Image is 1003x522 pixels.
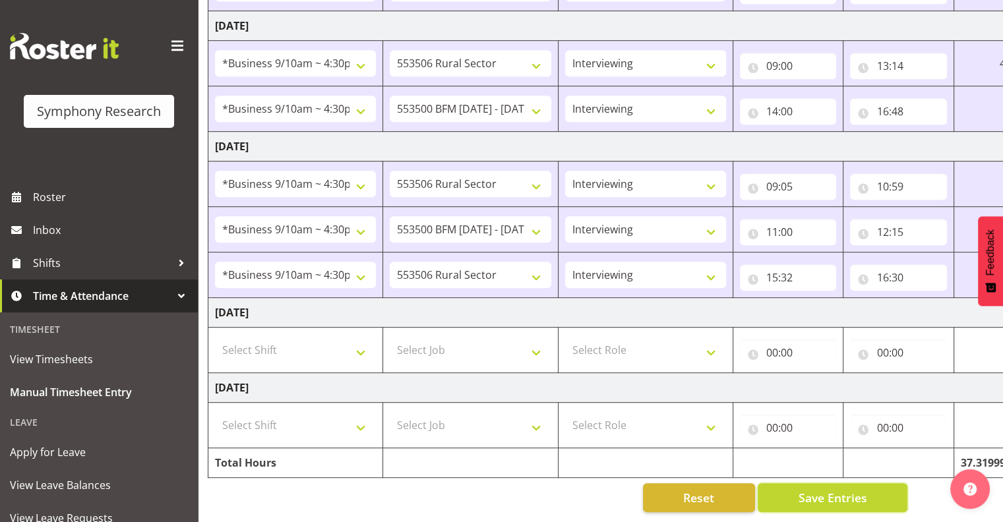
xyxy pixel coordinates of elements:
a: Apply for Leave [3,436,195,469]
input: Click to select... [740,219,837,245]
div: Timesheet [3,316,195,343]
img: Rosterit website logo [10,33,119,59]
span: Reset [683,489,714,506]
input: Click to select... [850,98,947,125]
button: Reset [643,483,755,512]
input: Click to select... [850,339,947,366]
span: Feedback [985,229,996,275]
button: Save Entries [758,483,907,512]
span: View Timesheets [10,349,188,369]
span: Save Entries [798,489,866,506]
a: Manual Timesheet Entry [3,376,195,409]
div: Symphony Research [37,101,161,121]
img: help-xxl-2.png [963,482,977,496]
input: Click to select... [850,415,947,441]
a: View Leave Balances [3,469,195,502]
input: Click to select... [850,173,947,200]
input: Click to select... [740,264,837,291]
input: Click to select... [740,339,837,366]
input: Click to select... [850,264,947,291]
input: Click to select... [850,53,947,79]
td: Total Hours [208,448,383,478]
span: Inbox [33,220,191,240]
span: Shifts [33,253,171,273]
span: Time & Attendance [33,286,171,306]
a: View Timesheets [3,343,195,376]
input: Click to select... [740,173,837,200]
input: Click to select... [740,53,837,79]
input: Click to select... [850,219,947,245]
input: Click to select... [740,98,837,125]
span: Apply for Leave [10,442,188,462]
div: Leave [3,409,195,436]
input: Click to select... [740,415,837,441]
button: Feedback - Show survey [978,216,1003,306]
span: View Leave Balances [10,475,188,495]
span: Roster [33,187,191,207]
span: Manual Timesheet Entry [10,382,188,402]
